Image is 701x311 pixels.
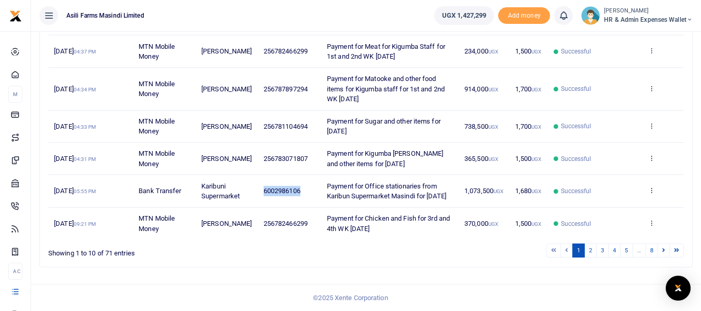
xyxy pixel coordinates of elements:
span: 1,700 [515,85,542,93]
span: MTN Mobile Money [139,150,175,168]
img: profile-user [581,6,600,25]
small: UGX [531,87,541,92]
small: UGX [531,156,541,162]
span: 914,000 [464,85,498,93]
span: 1,500 [515,155,542,163]
span: 1,500 [515,220,542,227]
li: Toup your wallet [498,7,550,24]
a: 8 [645,244,658,258]
span: MTN Mobile Money [139,80,175,98]
span: [PERSON_NAME] [201,155,252,163]
span: 365,500 [464,155,498,163]
span: [PERSON_NAME] [201,47,252,55]
span: [DATE] [54,155,96,163]
span: 6002986106 [264,187,300,195]
li: Wallet ballance [430,6,498,25]
li: Ac [8,263,22,280]
small: 04:31 PM [74,156,97,162]
span: Successful [561,186,592,196]
small: 04:37 PM [74,49,97,55]
span: Successful [561,154,592,164]
small: UGX [531,49,541,55]
span: [DATE] [54,220,96,227]
span: [PERSON_NAME] [201,220,252,227]
span: MTN Mobile Money [139,214,175,233]
span: 738,500 [464,123,498,130]
span: 1,073,500 [464,187,503,195]
small: 04:33 PM [74,124,97,130]
small: [PERSON_NAME] [604,7,693,16]
span: 256782466299 [264,47,308,55]
a: profile-user [PERSON_NAME] HR & Admin Expenses Wallet [581,6,693,25]
a: 3 [596,244,609,258]
div: Open Intercom Messenger [666,276,691,301]
span: MTN Mobile Money [139,43,175,61]
span: [DATE] [54,47,96,55]
small: UGX [488,156,498,162]
span: [PERSON_NAME] [201,85,252,93]
span: Bank Transfer [139,187,181,195]
span: Successful [561,121,592,131]
small: UGX [531,124,541,130]
span: 256783071807 [264,155,308,163]
span: Karibuni Supermarket [201,182,240,200]
small: 04:34 PM [74,87,97,92]
small: 05:55 PM [74,188,97,194]
span: HR & Admin Expenses Wallet [604,15,693,24]
a: Add money [498,11,550,19]
span: 1,700 [515,123,542,130]
a: logo-small logo-large logo-large [9,11,22,19]
span: Payment for Kigumba [PERSON_NAME] and other items for [DATE] [327,150,443,168]
small: UGX [493,188,503,194]
a: 2 [584,244,597,258]
small: 09:21 PM [74,221,97,227]
span: Payment for Meat for Kigumba Staff for 1st and 2nd WK [DATE] [327,43,445,61]
small: UGX [531,188,541,194]
span: Add money [498,7,550,24]
span: 1,680 [515,187,542,195]
a: 5 [620,244,633,258]
small: UGX [488,49,498,55]
a: 1 [572,244,585,258]
span: Payment for Chicken and Fish for 3rd and 4th WK [DATE] [327,214,450,233]
span: 256781104694 [264,123,308,130]
span: [DATE] [54,187,96,195]
span: Successful [561,219,592,228]
span: 1,500 [515,47,542,55]
a: UGX 1,427,299 [434,6,494,25]
span: 256787897294 [264,85,308,93]
span: MTN Mobile Money [139,117,175,136]
span: [DATE] [54,123,96,130]
li: M [8,86,22,103]
span: UGX 1,427,299 [442,10,486,21]
div: Showing 1 to 10 of 71 entries [48,242,309,259]
span: Successful [561,84,592,93]
span: Successful [561,47,592,56]
small: UGX [531,221,541,227]
small: UGX [488,87,498,92]
span: Asili Farms Masindi Limited [62,11,148,20]
span: [PERSON_NAME] [201,123,252,130]
small: UGX [488,221,498,227]
span: 370,000 [464,220,498,227]
a: 4 [608,244,621,258]
small: UGX [488,124,498,130]
span: Payment for Matooke and other food items for Kigumba staff for 1st and 2nd WK [DATE] [327,75,445,103]
span: 256782466299 [264,220,308,227]
img: logo-small [9,10,22,22]
span: [DATE] [54,85,96,93]
span: Payment for Office stationaries from Karibun Supermarket Masindi for [DATE] [327,182,446,200]
span: 234,000 [464,47,498,55]
span: Payment for Sugar and other items for [DATE] [327,117,441,136]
